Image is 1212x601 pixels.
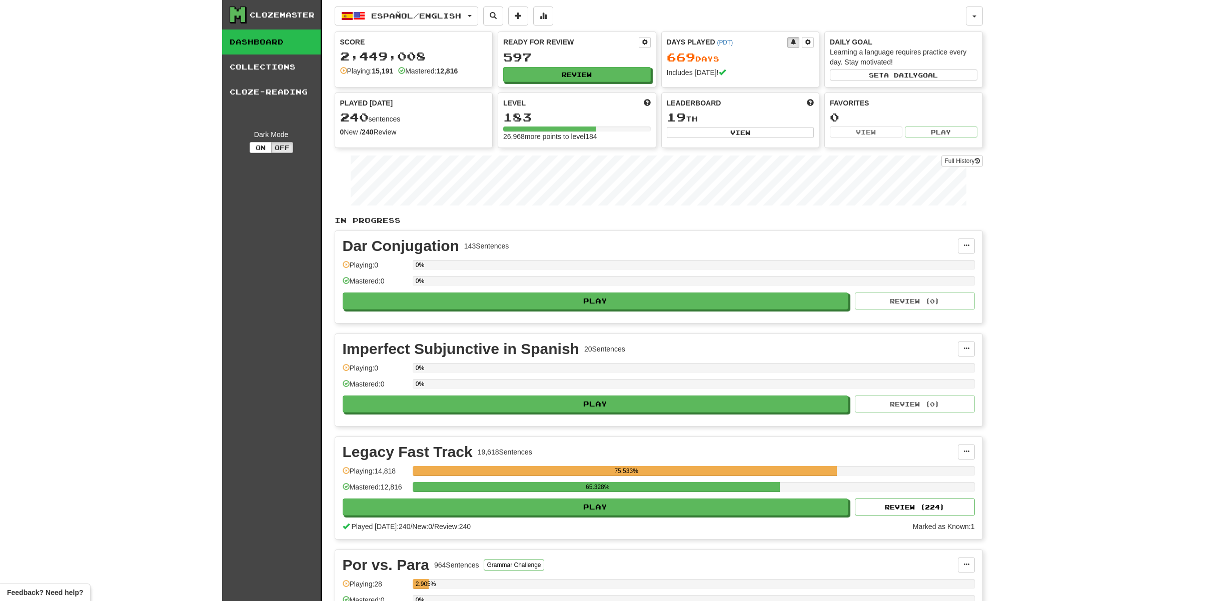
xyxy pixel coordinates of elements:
[230,129,313,139] div: Dark Mode
[503,111,651,123] div: 183
[484,559,544,570] button: Grammar Challenge
[398,66,458,76] div: Mastered:
[343,444,473,459] div: Legacy Fast Track
[941,155,982,166] a: Full History
[464,241,509,251] div: 143 Sentences
[271,142,293,153] button: Off
[222,54,321,79] a: Collections
[343,292,849,309] button: Play
[830,37,977,47] div: Daily Goal
[416,466,837,476] div: 75.533%
[372,67,393,75] strong: 15,191
[343,395,849,412] button: Play
[343,579,408,595] div: Playing: 28
[434,522,471,530] span: Review: 240
[503,131,651,141] div: 26,968 more points to level 184
[667,98,721,108] span: Leaderboard
[830,126,902,137] button: View
[667,51,814,64] div: Day s
[412,522,432,530] span: New: 0
[416,579,429,589] div: 2.905%
[250,142,272,153] button: On
[362,128,373,136] strong: 240
[340,98,393,108] span: Played [DATE]
[371,11,461,20] span: Español / English
[410,522,412,530] span: /
[478,447,532,457] div: 19,618 Sentences
[343,498,849,515] button: Play
[503,51,651,63] div: 597
[351,522,410,530] span: Played [DATE]: 240
[340,37,488,47] div: Score
[667,111,814,124] div: th
[667,50,695,64] span: 669
[343,482,408,498] div: Mastered: 12,816
[343,260,408,276] div: Playing: 0
[533,6,553,25] button: More stats
[335,6,478,25] button: Español/English
[717,39,733,46] a: (PDT)
[667,37,788,47] div: Days Played
[483,6,503,25] button: Search sentences
[340,110,369,124] span: 240
[250,10,315,20] div: Clozemaster
[434,560,479,570] div: 964 Sentences
[667,110,686,124] span: 19
[855,498,975,515] button: Review (224)
[436,67,458,75] strong: 12,816
[855,395,975,412] button: Review (0)
[416,482,780,492] div: 65.328%
[503,98,526,108] span: Level
[343,466,408,482] div: Playing: 14,818
[343,363,408,379] div: Playing: 0
[343,238,459,253] div: Dar Conjugation
[807,98,814,108] span: This week in points, UTC
[340,66,394,76] div: Playing:
[340,111,488,124] div: sentences
[508,6,528,25] button: Add sentence to collection
[667,127,814,138] button: View
[830,98,977,108] div: Favorites
[913,521,975,531] div: Marked as Known: 1
[503,37,639,47] div: Ready for Review
[830,69,977,80] button: Seta dailygoal
[343,341,579,356] div: Imperfect Subjunctive in Spanish
[905,126,977,137] button: Play
[222,29,321,54] a: Dashboard
[335,215,983,225] p: In Progress
[340,50,488,62] div: 2,449,008
[343,557,429,572] div: Por vs. Para
[830,111,977,123] div: 0
[830,47,977,67] div: Learning a language requires practice every day. Stay motivated!
[855,292,975,309] button: Review (0)
[432,522,434,530] span: /
[343,276,408,292] div: Mastered: 0
[884,71,918,78] span: a daily
[340,128,344,136] strong: 0
[584,344,625,354] div: 20 Sentences
[340,127,488,137] div: New / Review
[503,67,651,82] button: Review
[222,79,321,104] a: Cloze-Reading
[343,379,408,395] div: Mastered: 0
[644,98,651,108] span: Score more points to level up
[7,587,83,597] span: Open feedback widget
[667,67,814,77] div: Includes [DATE]!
